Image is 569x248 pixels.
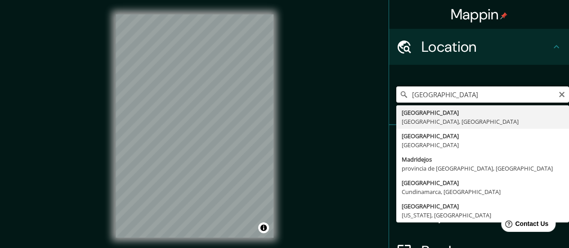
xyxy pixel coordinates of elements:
input: Pick your city or area [396,86,569,103]
div: Layout [389,197,569,233]
div: Cundinamarca, [GEOGRAPHIC_DATA] [402,187,564,196]
div: [GEOGRAPHIC_DATA] [402,202,564,211]
h4: Layout [421,206,551,224]
div: [GEOGRAPHIC_DATA] [402,108,564,117]
img: pin-icon.png [500,12,507,19]
div: Madridejos [402,155,564,164]
div: Pins [389,125,569,161]
div: Location [389,29,569,65]
h4: Location [421,38,551,56]
button: Toggle attribution [258,222,269,233]
h4: Mappin [451,5,508,23]
div: [GEOGRAPHIC_DATA] [402,140,564,149]
div: [GEOGRAPHIC_DATA], [GEOGRAPHIC_DATA] [402,117,564,126]
button: Clear [558,90,565,98]
div: [GEOGRAPHIC_DATA] [402,131,564,140]
div: [GEOGRAPHIC_DATA] [402,178,564,187]
canvas: Map [116,14,273,238]
iframe: Help widget launcher [489,213,559,238]
div: provincia de [GEOGRAPHIC_DATA], [GEOGRAPHIC_DATA] [402,164,564,173]
div: [US_STATE], [GEOGRAPHIC_DATA] [402,211,564,220]
div: Style [389,161,569,197]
